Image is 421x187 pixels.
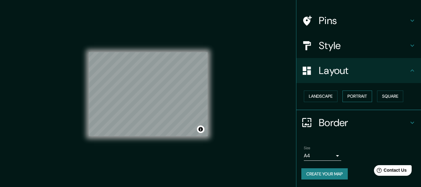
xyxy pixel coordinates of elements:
[319,116,409,129] h4: Border
[296,58,421,83] div: Layout
[301,168,348,180] button: Create your map
[366,163,414,180] iframe: Help widget launcher
[319,14,409,27] h4: Pins
[296,8,421,33] div: Pins
[197,125,204,133] button: Toggle attribution
[304,151,341,161] div: A4
[342,91,372,102] button: Portrait
[296,110,421,135] div: Border
[377,91,403,102] button: Square
[304,91,337,102] button: Landscape
[319,39,409,52] h4: Style
[89,52,208,136] canvas: Map
[296,33,421,58] div: Style
[304,145,310,150] label: Size
[319,64,409,77] h4: Layout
